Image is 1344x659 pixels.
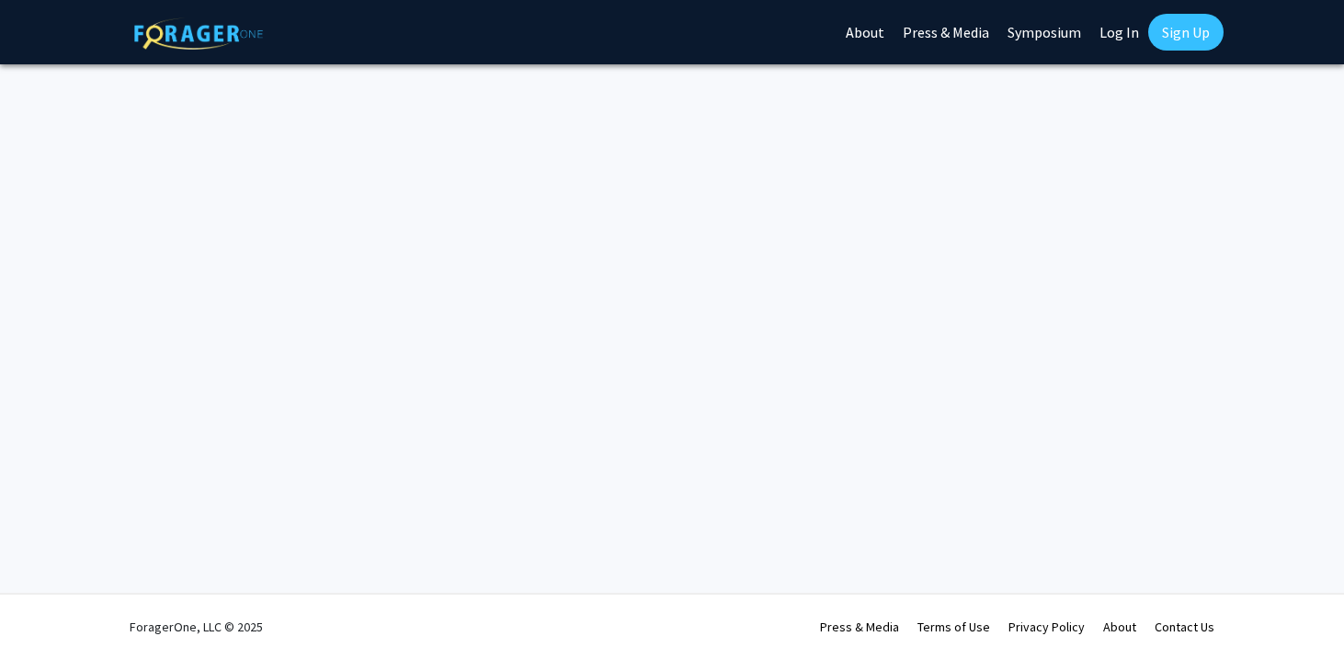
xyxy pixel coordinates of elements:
a: Privacy Policy [1008,619,1085,635]
a: Sign Up [1148,14,1224,51]
a: Terms of Use [917,619,990,635]
img: ForagerOne Logo [134,17,263,50]
div: ForagerOne, LLC © 2025 [130,595,263,659]
a: Press & Media [820,619,899,635]
a: About [1103,619,1136,635]
a: Contact Us [1155,619,1214,635]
